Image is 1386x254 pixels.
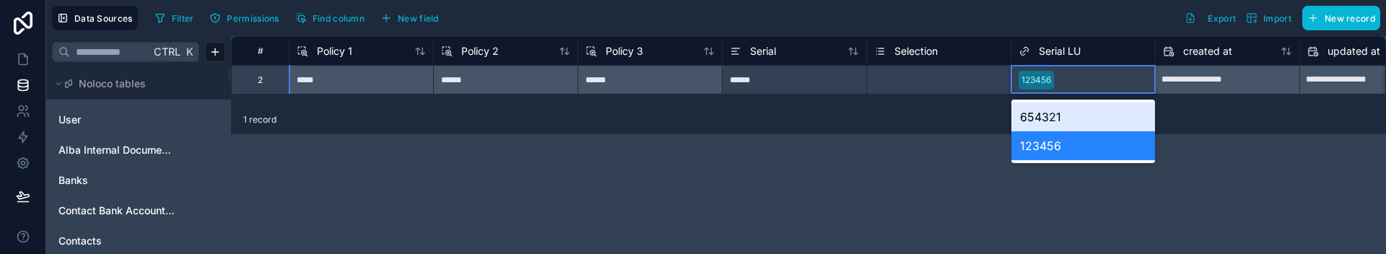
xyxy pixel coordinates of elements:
[58,173,88,188] span: Banks
[317,44,352,58] span: Policy 1
[258,74,263,86] div: 2
[52,169,225,192] div: Banks
[58,113,81,127] span: User
[1021,74,1051,87] div: 123456
[58,203,175,218] a: Contact Bank Account information
[461,44,499,58] span: Policy 2
[375,7,444,29] button: New field
[58,234,175,248] a: Contacts
[1011,131,1155,160] div: 123456
[227,13,279,24] span: Permissions
[58,113,175,127] a: User
[243,114,276,126] span: 1 record
[52,74,217,94] button: Noloco tables
[1325,13,1375,24] span: New record
[243,45,278,56] div: #
[184,47,194,57] span: K
[52,108,225,131] div: User
[58,143,175,157] a: Alba Internal Documents
[1039,44,1081,58] span: Serial LU
[204,7,289,29] a: Permissions
[58,234,102,248] span: Contacts
[398,13,439,24] span: New field
[79,76,146,91] span: Noloco tables
[750,44,776,58] span: Serial
[313,13,365,24] span: Find column
[52,6,138,30] button: Data Sources
[1296,6,1380,30] a: New record
[149,7,199,29] button: Filter
[152,43,182,61] span: Ctrl
[1263,13,1291,24] span: Import
[52,139,225,162] div: Alba Internal Documents
[894,44,938,58] span: Selection
[172,13,194,24] span: Filter
[606,44,643,58] span: Policy 3
[1180,6,1241,30] button: Export
[74,13,133,24] span: Data Sources
[1328,44,1380,58] span: updated at
[1302,6,1380,30] button: New record
[52,229,225,253] div: Contacts
[204,7,284,29] button: Permissions
[1208,13,1236,24] span: Export
[1011,102,1155,131] div: 654321
[1241,6,1296,30] button: Import
[290,7,370,29] button: Find column
[52,199,225,222] div: Contact Bank Account information
[58,173,175,188] a: Banks
[1183,44,1232,58] span: created at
